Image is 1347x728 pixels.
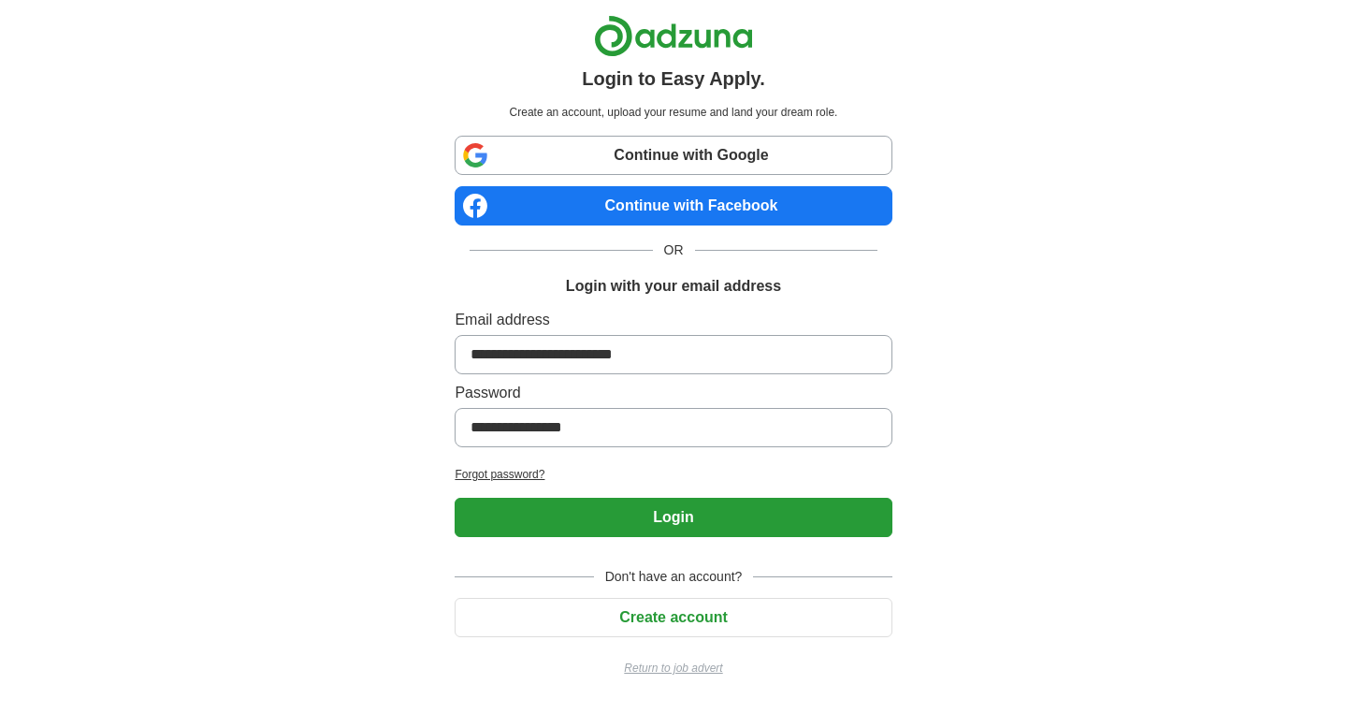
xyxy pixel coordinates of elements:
[582,65,765,93] h1: Login to Easy Apply.
[455,660,891,677] a: Return to job advert
[594,15,753,57] img: Adzuna logo
[455,498,891,537] button: Login
[566,275,781,298] h1: Login with your email address
[455,309,891,331] label: Email address
[653,240,695,260] span: OR
[455,609,891,625] a: Create account
[594,567,754,587] span: Don't have an account?
[458,104,888,121] p: Create an account, upload your resume and land your dream role.
[455,186,891,226] a: Continue with Facebook
[455,466,891,483] a: Forgot password?
[455,598,891,637] button: Create account
[455,136,891,175] a: Continue with Google
[455,382,891,404] label: Password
